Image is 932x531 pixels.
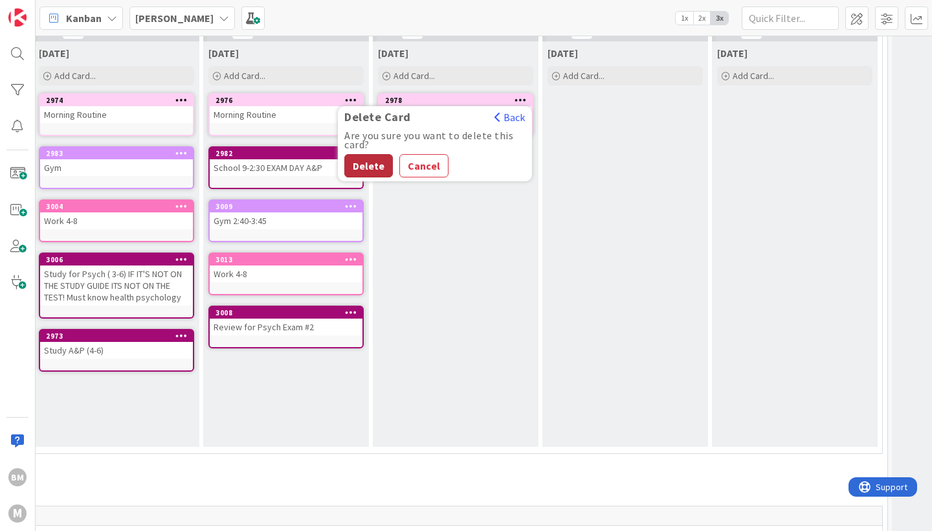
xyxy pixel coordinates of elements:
div: Morning Routine [40,106,193,123]
div: 3006 [40,254,193,265]
span: 3x [711,12,728,25]
div: BM [8,468,27,486]
span: Sunday [717,47,748,60]
div: 2982 [216,149,362,158]
div: 2983 [40,148,193,159]
img: Visit kanbanzone.com [8,8,27,27]
div: 2982School 9-2:30 EXAM DAY A&P [210,148,362,176]
span: Kanban [66,10,102,26]
span: Thursday [208,47,239,60]
span: Add Card... [224,70,265,82]
span: Wednesday [39,47,69,60]
div: 3009 [210,201,362,212]
div: 2983 [46,149,193,158]
b: [PERSON_NAME] [135,12,214,25]
div: Study for Psych ( 3-6) IF IT'S NOT ON THE STUDY GUIDE ITS NOT ON THE TEST! Must know health psych... [40,265,193,306]
span: Support [27,2,59,17]
div: 3008 [216,308,362,317]
span: Add Card... [54,70,96,82]
span: Delete Card [338,111,417,124]
div: 2976 [216,96,362,105]
button: Delete [344,154,393,177]
span: 1x [676,12,693,25]
div: Work 4-8 [40,212,193,229]
div: 2983Gym [40,148,193,176]
div: 3009 [216,202,362,211]
div: 2973 [40,330,193,342]
div: 3009Gym 2:40-3:45 [210,201,362,229]
div: 2976Morning Routine [210,95,362,123]
div: Review for Psych Exam #2 [210,319,362,335]
span: Add Card... [394,70,435,82]
div: 2978Delete CardBackAre you sure you want to delete this card?DeleteCancel [379,95,532,106]
div: 3004 [40,201,193,212]
div: Gym 2:40-3:45 [210,212,362,229]
div: Work 4-8 [210,265,362,282]
div: 3008 [210,307,362,319]
span: Add Card... [563,70,605,82]
div: 3004Work 4-8 [40,201,193,229]
span: Add Card... [733,70,774,82]
div: 3004 [46,202,193,211]
div: 3013 [210,254,362,265]
div: 3006 [46,255,193,264]
input: Quick Filter... [742,6,839,30]
div: 2974 [40,95,193,106]
div: 2974 [46,96,193,105]
button: Back [494,110,526,124]
span: 2x [693,12,711,25]
div: 2978 [385,96,532,105]
div: Morning Routine [210,106,362,123]
div: Are you sure you want to delete this card? [344,131,526,149]
div: Study A&P (4-6) [40,342,193,359]
span: Friday [378,47,408,60]
div: 3013 [216,255,362,264]
div: School 9-2:30 EXAM DAY A&P [210,159,362,176]
div: 2973Study A&P (4-6) [40,330,193,359]
div: 3013Work 4-8 [210,254,362,282]
div: 3006Study for Psych ( 3-6) IF IT'S NOT ON THE STUDY GUIDE ITS NOT ON THE TEST! Must know health p... [40,254,193,306]
button: Cancel [399,154,449,177]
div: 2973 [46,332,193,341]
div: Gym [40,159,193,176]
div: 2978Delete CardBackAre you sure you want to delete this card?DeleteCancelMorning Routine [379,95,532,123]
div: 2976 [210,95,362,106]
div: 2982 [210,148,362,159]
span: Saturday [548,47,578,60]
div: M [8,504,27,523]
div: 3008Review for Psych Exam #2 [210,307,362,335]
div: 2974Morning Routine [40,95,193,123]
